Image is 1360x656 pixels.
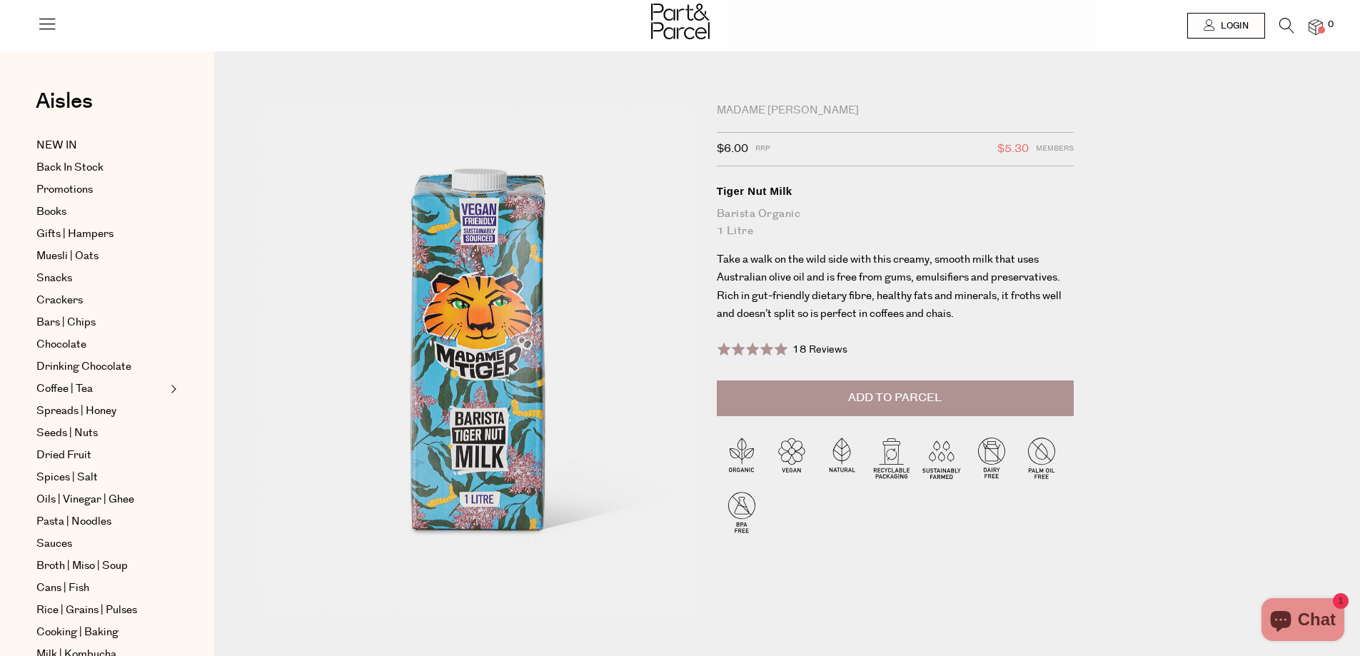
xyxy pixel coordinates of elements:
[917,433,967,483] img: P_P-ICONS-Live_Bec_V11_Sustainable_Farmed.svg
[36,358,166,375] a: Drinking Chocolate
[36,557,166,575] a: Broth | Miso | Soup
[1324,19,1337,31] span: 0
[36,380,93,398] span: Coffee | Tea
[36,181,166,198] a: Promotions
[36,226,166,243] a: Gifts | Hampers
[36,447,166,464] a: Dried Fruit
[36,358,131,375] span: Drinking Chocolate
[36,292,166,309] a: Crackers
[36,425,166,442] a: Seeds | Nuts
[717,433,767,483] img: P_P-ICONS-Live_Bec_V11_Organic.svg
[651,4,710,39] img: Part&Parcel
[167,380,177,398] button: Expand/Collapse Coffee | Tea
[36,336,166,353] a: Chocolate
[36,181,93,198] span: Promotions
[717,252,1062,322] span: Take a walk on the wild side with this creamy, smooth milk that uses Australian olive oil and is ...
[36,491,134,508] span: Oils | Vinegar | Ghee
[36,580,166,597] a: Cans | Fish
[36,380,166,398] a: Coffee | Tea
[848,390,942,406] span: Add to Parcel
[36,86,93,117] span: Aisles
[1017,433,1067,483] img: P_P-ICONS-Live_Bec_V11_Palm_Oil_Free.svg
[1187,13,1265,39] a: Login
[36,226,114,243] span: Gifts | Hampers
[36,314,166,331] a: Bars | Chips
[36,292,83,309] span: Crackers
[36,403,166,420] a: Spreads | Honey
[997,140,1029,158] span: $5.30
[36,602,166,619] a: Rice | Grains | Pulses
[36,557,128,575] span: Broth | Miso | Soup
[717,206,1074,240] div: Barista Organic 1 Litre
[36,248,99,265] span: Muesli | Oats
[36,91,93,126] a: Aisles
[1217,20,1249,32] span: Login
[36,624,119,641] span: Cooking | Baking
[36,624,166,641] a: Cooking | Baking
[36,447,91,464] span: Dried Fruit
[36,491,166,508] a: Oils | Vinegar | Ghee
[755,140,770,158] span: RRP
[36,248,166,265] a: Muesli | Oats
[36,513,166,530] a: Pasta | Noodles
[1257,598,1349,645] inbox-online-store-chat: Shopify online store chat
[792,343,847,357] span: 18 Reviews
[36,336,86,353] span: Chocolate
[36,535,166,552] a: Sauces
[717,140,748,158] span: $6.00
[36,203,66,221] span: Books
[36,314,96,331] span: Bars | Chips
[717,380,1074,416] button: Add to Parcel
[36,580,89,597] span: Cans | Fish
[717,184,1074,198] div: Tiger Nut Milk
[36,203,166,221] a: Books
[36,403,116,420] span: Spreads | Honey
[36,159,104,176] span: Back In Stock
[1309,19,1323,34] a: 0
[717,104,1074,118] div: Madame [PERSON_NAME]
[36,270,166,287] a: Snacks
[36,535,72,552] span: Sauces
[767,433,817,483] img: P_P-ICONS-Live_Bec_V11_Vegan.svg
[257,109,695,626] img: Tiger Nut Milk
[867,433,917,483] img: P_P-ICONS-Live_Bec_V11_Recyclable_Packaging.svg
[36,270,72,287] span: Snacks
[36,602,137,619] span: Rice | Grains | Pulses
[817,433,867,483] img: P_P-ICONS-Live_Bec_V11_Natural.svg
[36,469,98,486] span: Spices | Salt
[36,425,98,442] span: Seeds | Nuts
[36,137,166,154] a: NEW IN
[967,433,1017,483] img: P_P-ICONS-Live_Bec_V11_Dairy_Free.svg
[36,513,111,530] span: Pasta | Noodles
[36,469,166,486] a: Spices | Salt
[36,137,77,154] span: NEW IN
[1036,140,1074,158] span: Members
[36,159,166,176] a: Back In Stock
[717,487,767,537] img: P_P-ICONS-Live_Bec_V11_BPA_Free.svg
